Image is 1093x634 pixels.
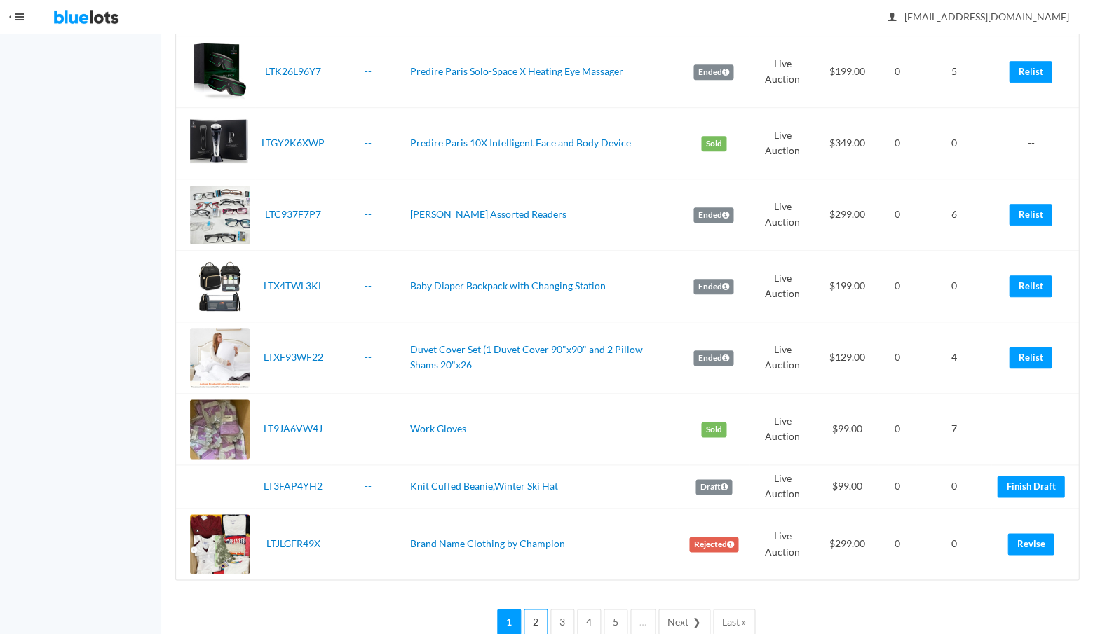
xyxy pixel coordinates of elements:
label: Ended [693,207,733,223]
a: LT3FAP4YH2 [264,480,323,492]
td: 0 [878,250,916,322]
a: -- [364,480,371,492]
a: Predire Paris 10X Intelligent Face and Body Device [410,137,631,149]
a: LTK26L96Y7 [265,65,321,77]
td: $129.00 [815,322,878,393]
td: Live Auction [749,509,815,580]
td: 0 [878,464,916,508]
td: 0 [878,107,916,179]
a: Relist [1009,275,1052,297]
a: Relist [1009,347,1052,368]
a: -- [364,208,371,220]
td: 0 [878,393,916,464]
a: Brand Name Clothing by Champion [410,537,565,549]
label: Ended [693,350,733,366]
td: 4 [916,322,991,393]
a: Knit Cuffed Beanie,Winter Ski Hat [410,480,558,492]
td: 0 [916,107,991,179]
td: Live Auction [749,464,815,508]
a: Work Gloves [410,422,466,434]
a: -- [364,137,371,149]
td: $299.00 [815,179,878,250]
a: LTC937F7P7 [265,208,321,220]
a: Relist [1009,61,1052,83]
td: 0 [916,464,991,508]
a: LTX4TWL3KL [264,280,323,291]
a: Baby Diaper Backpack with Changing Station [410,280,606,291]
td: Live Auction [749,107,815,179]
a: -- [364,422,371,434]
a: Predire Paris Solo-Space X Heating Eye Massager [410,65,623,77]
td: 0 [878,509,916,580]
ion-icon: person [885,11,899,25]
span: [EMAIL_ADDRESS][DOMAIN_NAME] [888,11,1068,22]
label: Draft [695,479,732,495]
td: -- [991,393,1078,464]
td: 0 [916,509,991,580]
a: -- [364,65,371,77]
td: 7 [916,393,991,464]
td: $349.00 [815,107,878,179]
td: Live Auction [749,393,815,464]
a: LTJLGFR49X [266,537,320,549]
td: 0 [878,179,916,250]
td: 5 [916,36,991,107]
label: Ended [693,64,733,80]
td: 0 [916,250,991,322]
a: LTXF93WF22 [264,351,323,363]
a: Finish Draft [997,476,1064,497]
td: $199.00 [815,36,878,107]
td: $99.00 [815,393,878,464]
td: 6 [916,179,991,250]
a: -- [364,537,371,549]
a: Revise [1007,533,1054,555]
a: LTGY2K6XWP [262,137,325,149]
td: $199.00 [815,250,878,322]
a: -- [364,351,371,363]
td: $299.00 [815,509,878,580]
label: Sold [701,136,726,151]
td: Live Auction [749,250,815,322]
label: Sold [701,422,726,437]
td: -- [991,107,1078,179]
label: Rejected [689,537,738,552]
td: 0 [878,322,916,393]
td: Live Auction [749,36,815,107]
a: [PERSON_NAME] Assorted Readers [410,208,566,220]
label: Ended [693,279,733,294]
td: Live Auction [749,179,815,250]
td: 0 [878,36,916,107]
a: Duvet Cover Set (1 Duvet Cover 90"x90" and 2 Pillow Shams 20"x26 [410,343,643,371]
a: Relist [1009,204,1052,226]
td: $99.00 [815,464,878,508]
a: -- [364,280,371,291]
td: Live Auction [749,322,815,393]
a: LT9JA6VW4J [264,422,323,434]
